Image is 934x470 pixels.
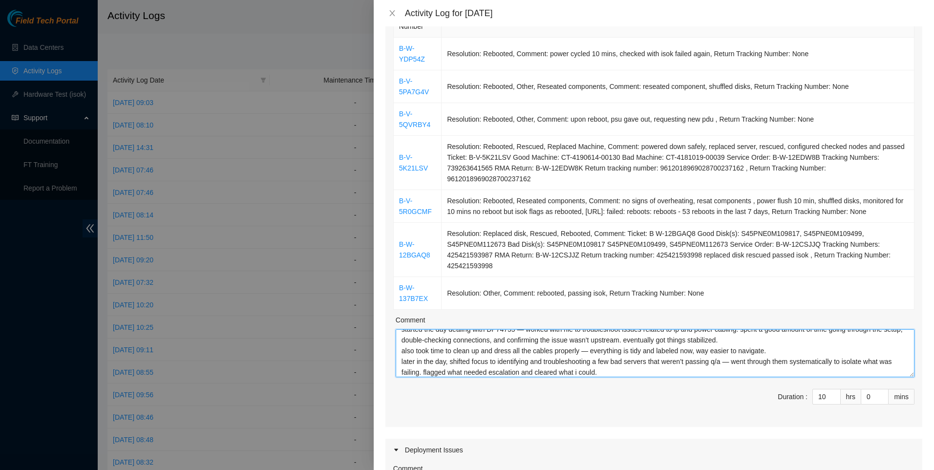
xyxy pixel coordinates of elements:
td: Resolution: Other, Comment: rebooted, passing isok, Return Tracking Number: None [442,277,914,310]
span: up [832,391,838,397]
a: B-V-5K21LSV [399,153,428,172]
td: Resolution: Rebooted, Rescued, Replaced Machine, Comment: powered down safely, replaced server, r... [442,136,914,190]
td: Resolution: Replaced disk, Rescued, Rebooted, Comment: Ticket: B W-12BGAQ8 Good Disk(s): S45PNE0M... [442,223,914,277]
div: Deployment Issues [385,439,922,461]
span: down [880,398,886,404]
td: Resolution: Rebooted, Other, Comment: upon reboot, psu gave out, requesting new pdu , Return Trac... [442,103,914,136]
div: mins [889,389,914,405]
span: Decrease Value [877,397,888,404]
span: close [388,9,396,17]
span: Increase Value [877,389,888,397]
div: Activity Log for [DATE] [405,8,922,19]
a: B-W-137B7EX [399,284,428,302]
div: Duration : [778,391,807,402]
textarea: Comment [396,329,914,377]
label: Comment [396,315,425,325]
span: Increase Value [829,389,840,397]
div: hrs [841,389,861,405]
a: B-V-5QVRBY4 [399,110,431,128]
td: Resolution: Rebooted, Reseated components, Comment: no signs of overheating, resat components , p... [442,190,914,223]
span: down [832,398,838,404]
td: Resolution: Rebooted, Other, Reseated components, Comment: reseated component, shuffled disks, Re... [442,70,914,103]
a: B-V-5R0GCMF [399,197,432,215]
span: Decrease Value [829,397,840,404]
button: Close [385,9,399,18]
a: B-V-5PA7G4V [399,77,429,96]
a: B-W-YDP54Z [399,44,425,63]
span: up [880,391,886,397]
td: Resolution: Rebooted, Comment: power cycled 10 mins, checked with isok failed again, Return Track... [442,38,914,70]
span: caret-right [393,447,399,453]
a: B-W-12BGAQ8 [399,240,430,259]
